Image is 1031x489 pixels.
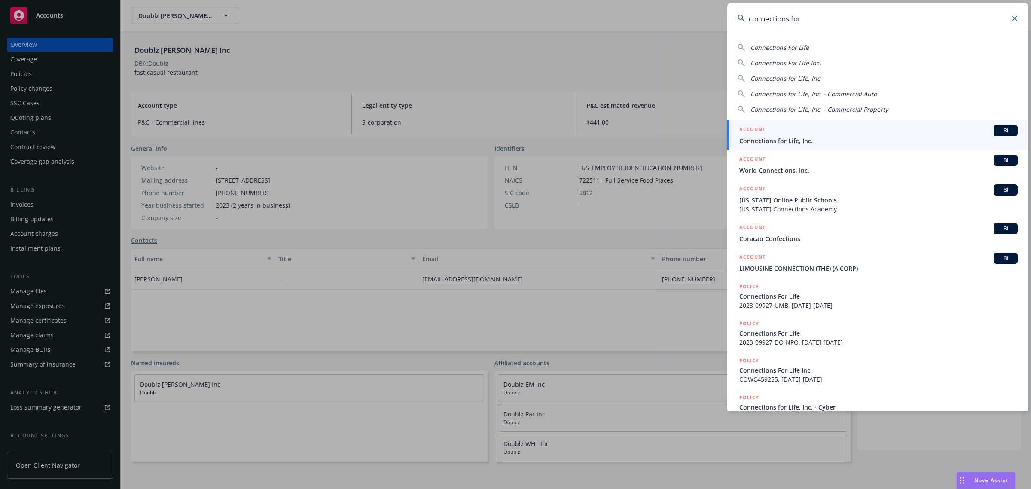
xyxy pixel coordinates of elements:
input: Search... [727,3,1028,34]
span: Connections For Life Inc. [739,366,1018,375]
span: Connections for Life, Inc. - Commercial Property [750,105,888,113]
a: ACCOUNTBIWorld Connections, Inc. [727,150,1028,180]
span: [US_STATE] Connections Academy [739,205,1018,214]
span: COWC459255, [DATE]-[DATE] [739,375,1018,384]
h5: POLICY [739,282,759,291]
a: ACCOUNTBI[US_STATE] Online Public Schools[US_STATE] Connections Academy [727,180,1028,218]
h5: ACCOUNT [739,223,766,233]
a: POLICYConnections for Life, Inc. - Cyber [727,388,1028,425]
span: Connections for Life, Inc. [739,136,1018,145]
h5: ACCOUNT [739,125,766,135]
div: Drag to move [957,472,967,489]
span: BI [997,225,1014,232]
h5: ACCOUNT [739,184,766,195]
span: BI [997,186,1014,194]
a: ACCOUNTBIConnections for Life, Inc. [727,120,1028,150]
h5: ACCOUNT [739,253,766,263]
span: [US_STATE] Online Public Schools [739,196,1018,205]
span: Connections for Life, Inc. [750,74,822,83]
a: POLICYConnections For Life2023-09927-DO-NPO, [DATE]-[DATE] [727,315,1028,351]
span: Connections For Life [739,329,1018,338]
span: BI [997,254,1014,262]
span: Connections For Life Inc. [750,59,821,67]
a: POLICYConnections For Life2023-09927-UMB, [DATE]-[DATE] [727,278,1028,315]
span: Connections for Life, Inc. - Cyber [739,403,1018,412]
span: BI [997,127,1014,134]
a: ACCOUNTBICoracao Confections [727,218,1028,248]
span: BI [997,156,1014,164]
button: Nova Assist [956,472,1016,489]
a: ACCOUNTBILIMOUSINE CONNECTION (THE) (A CORP) [727,248,1028,278]
span: World Connections, Inc. [739,166,1018,175]
h5: POLICY [739,356,759,365]
a: POLICYConnections For Life Inc.COWC459255, [DATE]-[DATE] [727,351,1028,388]
span: Connections for Life, Inc. - Commercial Auto [750,90,877,98]
h5: ACCOUNT [739,155,766,165]
span: Nova Assist [974,477,1008,484]
h5: POLICY [739,393,759,402]
span: 2023-09927-DO-NPO, [DATE]-[DATE] [739,338,1018,347]
h5: POLICY [739,319,759,328]
span: Connections For Life [739,292,1018,301]
span: LIMOUSINE CONNECTION (THE) (A CORP) [739,264,1018,273]
span: Coracao Confections [739,234,1018,243]
span: Connections For Life [750,43,809,52]
span: 2023-09927-UMB, [DATE]-[DATE] [739,301,1018,310]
